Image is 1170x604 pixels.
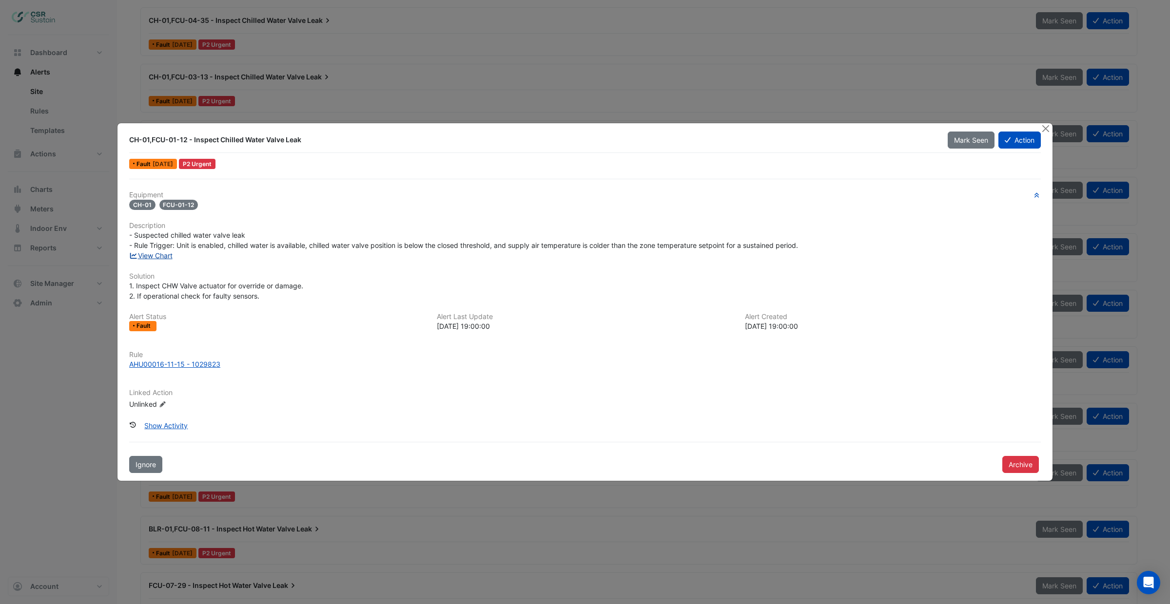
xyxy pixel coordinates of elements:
[129,313,425,321] h6: Alert Status
[129,351,1041,359] h6: Rule
[948,132,994,149] button: Mark Seen
[129,282,303,300] span: 1. Inspect CHW Valve actuator for override or damage. 2. If operational check for faulty sensors.
[129,135,936,145] div: CH-01,FCU-01-12 - Inspect Chilled Water Valve Leak
[437,321,733,331] div: [DATE] 19:00:00
[745,321,1041,331] div: [DATE] 19:00:00
[129,456,162,473] button: Ignore
[998,132,1041,149] button: Action
[136,323,153,329] span: Fault
[437,313,733,321] h6: Alert Last Update
[129,200,156,210] span: CH-01
[159,400,166,408] fa-icon: Edit Linked Action
[1040,123,1051,133] button: Close
[138,417,194,434] button: Show Activity
[153,160,173,168] span: Wed 24-Sep-2025 04:00 AEST
[1002,456,1039,473] button: Archive
[129,359,220,369] div: AHU00016-11-15 - 1029823
[1137,571,1160,594] div: Open Intercom Messenger
[179,159,215,169] div: P2 Urgent
[129,389,1041,397] h6: Linked Action
[745,313,1041,321] h6: Alert Created
[129,191,1041,199] h6: Equipment
[136,161,153,167] span: Fault
[159,200,198,210] span: FCU-01-12
[129,222,1041,230] h6: Description
[129,251,173,260] a: View Chart
[129,398,246,409] div: Unlinked
[129,231,798,249] span: - Suspected chilled water valve leak - Rule Trigger: Unit is enabled, chilled water is available,...
[129,359,1041,369] a: AHU00016-11-15 - 1029823
[129,272,1041,281] h6: Solution
[136,460,156,469] span: Ignore
[954,136,988,144] span: Mark Seen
